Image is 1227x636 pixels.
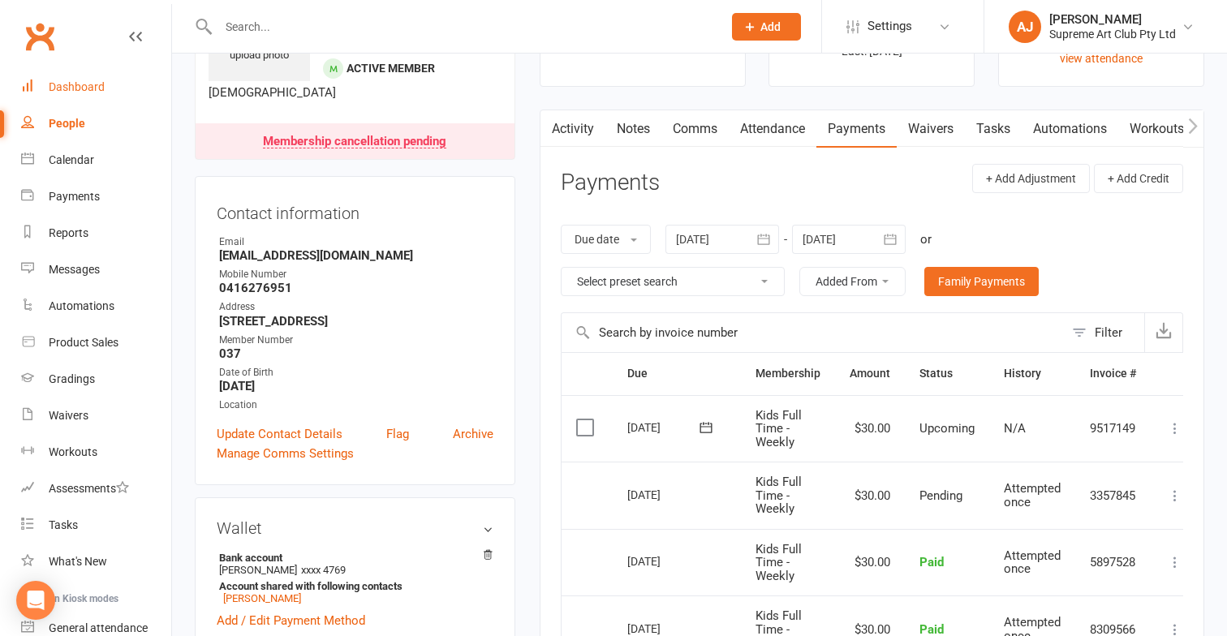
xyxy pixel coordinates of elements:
[561,170,660,196] h3: Payments
[21,434,171,471] a: Workouts
[919,488,962,503] span: Pending
[49,409,88,422] div: Waivers
[21,105,171,142] a: People
[21,544,171,580] a: What's New
[21,361,171,397] a: Gradings
[21,324,171,361] a: Product Sales
[49,80,105,93] div: Dashboard
[219,248,493,263] strong: [EMAIL_ADDRESS][DOMAIN_NAME]
[21,471,171,507] a: Assessments
[21,251,171,288] a: Messages
[1004,481,1061,509] span: Attempted once
[1118,110,1195,148] a: Workouts
[301,564,346,576] span: xxxx 4769
[347,62,435,75] span: Active member
[561,225,651,254] button: Due date
[219,234,493,250] div: Email
[219,333,493,348] div: Member Number
[217,444,354,463] a: Manage Comms Settings
[21,507,171,544] a: Tasks
[905,353,989,394] th: Status
[219,397,493,413] div: Location
[49,518,78,531] div: Tasks
[627,482,702,507] div: [DATE]
[972,164,1090,193] button: + Add Adjustment
[661,110,729,148] a: Comms
[49,336,118,349] div: Product Sales
[1095,323,1122,342] div: Filter
[49,153,94,166] div: Calendar
[209,85,336,100] span: [DEMOGRAPHIC_DATA]
[21,69,171,105] a: Dashboard
[217,424,342,444] a: Update Contact Details
[16,581,55,620] div: Open Intercom Messenger
[965,110,1022,148] a: Tasks
[223,592,301,604] a: [PERSON_NAME]
[732,13,801,41] button: Add
[835,353,905,394] th: Amount
[1075,462,1151,529] td: 3357845
[756,475,802,516] span: Kids Full Time - Weekly
[453,424,493,444] a: Archive
[868,8,912,45] span: Settings
[21,178,171,215] a: Payments
[1094,164,1183,193] button: + Add Credit
[613,353,741,394] th: Due
[1075,529,1151,596] td: 5897528
[219,299,493,315] div: Address
[49,482,129,495] div: Assessments
[835,462,905,529] td: $30.00
[756,408,802,449] span: Kids Full Time - Weekly
[217,611,365,630] a: Add / Edit Payment Method
[756,542,802,583] span: Kids Full Time - Weekly
[263,135,446,148] div: Membership cancellation pending
[219,580,485,592] strong: Account shared with following contacts
[219,379,493,393] strong: [DATE]
[49,445,97,458] div: Workouts
[1049,12,1176,27] div: [PERSON_NAME]
[627,548,702,574] div: [DATE]
[1009,11,1041,43] div: AJ
[386,424,409,444] a: Flag
[49,190,100,203] div: Payments
[1004,421,1026,436] span: N/A
[49,555,107,568] div: What's New
[729,110,816,148] a: Attendance
[217,198,493,222] h3: Contact information
[924,267,1039,296] a: Family Payments
[540,110,605,148] a: Activity
[920,230,932,249] div: or
[21,288,171,324] a: Automations
[49,372,95,385] div: Gradings
[21,397,171,434] a: Waivers
[1075,395,1151,462] td: 9517149
[21,215,171,251] a: Reports
[49,299,114,312] div: Automations
[49,621,148,634] div: General attendance
[835,395,905,462] td: $30.00
[799,267,906,296] button: Added From
[919,555,944,569] span: Paid
[1004,548,1061,577] span: Attempted once
[21,142,171,178] a: Calendar
[219,552,485,564] strong: Bank account
[19,16,60,57] a: Clubworx
[1022,110,1118,148] a: Automations
[1049,27,1176,41] div: Supreme Art Club Pty Ltd
[213,15,711,38] input: Search...
[219,365,493,380] div: Date of Birth
[760,20,781,33] span: Add
[989,353,1075,394] th: History
[919,421,975,436] span: Upcoming
[897,110,965,148] a: Waivers
[49,263,100,276] div: Messages
[562,313,1064,352] input: Search by invoice number
[217,549,493,607] li: [PERSON_NAME]
[219,267,493,282] div: Mobile Number
[627,415,702,440] div: [DATE]
[1060,52,1143,65] a: view attendance
[219,346,493,361] strong: 037
[1075,353,1151,394] th: Invoice #
[605,110,661,148] a: Notes
[219,281,493,295] strong: 0416276951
